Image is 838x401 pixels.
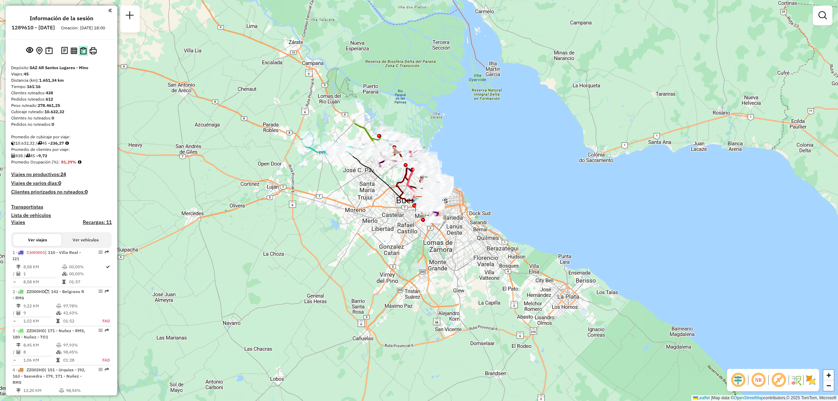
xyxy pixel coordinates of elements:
i: % Cubicaje en uso [56,350,61,354]
i: Meta de cubicaje/viaje: 224,18 Diferencia: 12,09 [65,141,69,145]
img: Flujo de la calle [791,374,802,386]
i: Clientes [11,154,15,158]
h4: Viajes no productivos: [11,172,112,177]
strong: 24 [60,171,66,177]
span: CAN0001 [27,250,45,255]
em: Opciones [98,367,103,372]
a: Leaflet [693,395,710,400]
a: Nueva sesión y búsqueda [123,8,137,24]
i: Tiempo en ruta [62,280,66,284]
strong: SAZ AR Santos Lugares - Mino [30,65,88,70]
img: PA - TOL [412,197,421,206]
i: Clientes [16,272,21,276]
td: 8,58 KM [23,263,62,270]
strong: 0 [52,122,54,127]
strong: 1.651,34 km [39,78,64,83]
td: = [13,278,16,285]
div: Promedio de cubicaje por viaje: [11,134,112,140]
td: 1 [23,270,62,277]
span: | 142 - Belgrano R - RM6 [13,289,84,300]
div: 438 / 45 = [11,153,112,159]
strong: 236,27 [50,140,64,146]
a: Zoom out [823,380,834,391]
button: Sugerencias de ruteo [44,45,54,56]
em: Ruta exportada [105,367,109,372]
td: 7 [23,394,59,401]
button: Indicadores de ruteo por entrega [79,46,88,56]
td: 74,24% [66,394,95,401]
button: Log de desbloqueo de sesión [60,45,69,56]
strong: 45 [24,71,29,76]
i: % Cubicaje en uso [59,395,64,400]
td: 97,93% [63,342,94,349]
td: 00,00% [69,270,105,277]
em: Opciones [98,328,103,333]
td: 1,06 KM [23,357,56,364]
i: % Cubicaje en uso [56,311,61,315]
span: + [826,371,831,379]
td: / [13,394,16,401]
strong: 0 [85,189,88,195]
td: = [13,357,16,364]
h4: Recargas: 11 [83,219,112,225]
span: Ocultar desplazamiento [730,372,747,388]
span: | [711,395,712,400]
img: UDC - Santos Lugares [433,182,442,191]
td: 42,43% [63,309,94,316]
a: OpenStreetMap [734,395,764,400]
h4: Lista de vehículos [11,212,112,218]
strong: 10.632,32 [44,109,64,114]
em: Opciones [98,289,103,293]
i: Vehículo ya utilizado en esta sesión [45,290,48,294]
span: | 171 - Nuñez - RM5, 180 - Nuñez - TO1 [13,328,85,340]
span: Promedio Ocupación (%): [11,159,60,165]
div: Pedidos no ruteados: [11,121,112,127]
td: 01:52 [63,318,94,325]
i: % Peso en uso [56,343,61,347]
button: Indicadores de ruteo por viaje [69,46,79,55]
i: Clientes [16,350,21,354]
i: % Peso en uso [62,265,67,269]
td: 01:57 [69,278,105,285]
div: Peso ruteado: [11,102,112,109]
div: Viajes: [11,71,112,77]
a: Viajes [11,219,25,225]
td: 8,58 KM [23,278,62,285]
div: Creación: [DATE] 18:00 [58,25,108,31]
strong: 278.461,25 [38,103,60,108]
td: 98,54% [66,387,95,394]
button: Ver sesión original [25,45,35,56]
i: Distancia (km) [16,343,21,347]
td: FAD [94,357,110,364]
i: Viajes [37,141,42,145]
a: Haga clic aquí para minimizar el panel [108,6,112,14]
span: 4 - [13,367,86,385]
em: Promedio calculado usando la ocupación más alta (%Peso o %Cubicaje) de cada viaje en la sesión. N... [78,160,81,164]
img: Mostrar / Ocultar sectores [805,374,816,386]
td: 1,02 KM [23,318,56,325]
a: Mostrar filtros [816,8,830,22]
em: Ruta exportada [105,289,109,293]
span: 3 - [13,328,85,340]
i: % Peso en uso [56,304,61,308]
div: Tiempo: [11,83,112,90]
strong: 9,73 [38,153,47,158]
div: Promedio de clientes por viaje: [11,146,112,153]
span: 1 - [13,250,81,261]
i: % Cubicaje en uso [62,272,67,276]
i: Clientes [16,395,21,400]
div: Cubicaje ruteado: [11,109,112,115]
button: Centro del mapa en el depósito o punto de apoyo [35,45,44,56]
span: ZZ002HD [27,367,45,372]
div: Clientes ruteados: [11,90,112,96]
i: Tiempo en ruta [56,358,60,362]
i: Viajes [25,154,30,158]
h4: Transportistas [11,204,112,210]
em: Opciones [98,250,103,254]
td: 9,22 KM [23,302,56,309]
div: Depósito: [11,65,112,71]
span: ZZ003HD [27,328,45,333]
span: ZZ000HD [27,289,45,294]
i: Cubicaje ruteado [11,141,15,145]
